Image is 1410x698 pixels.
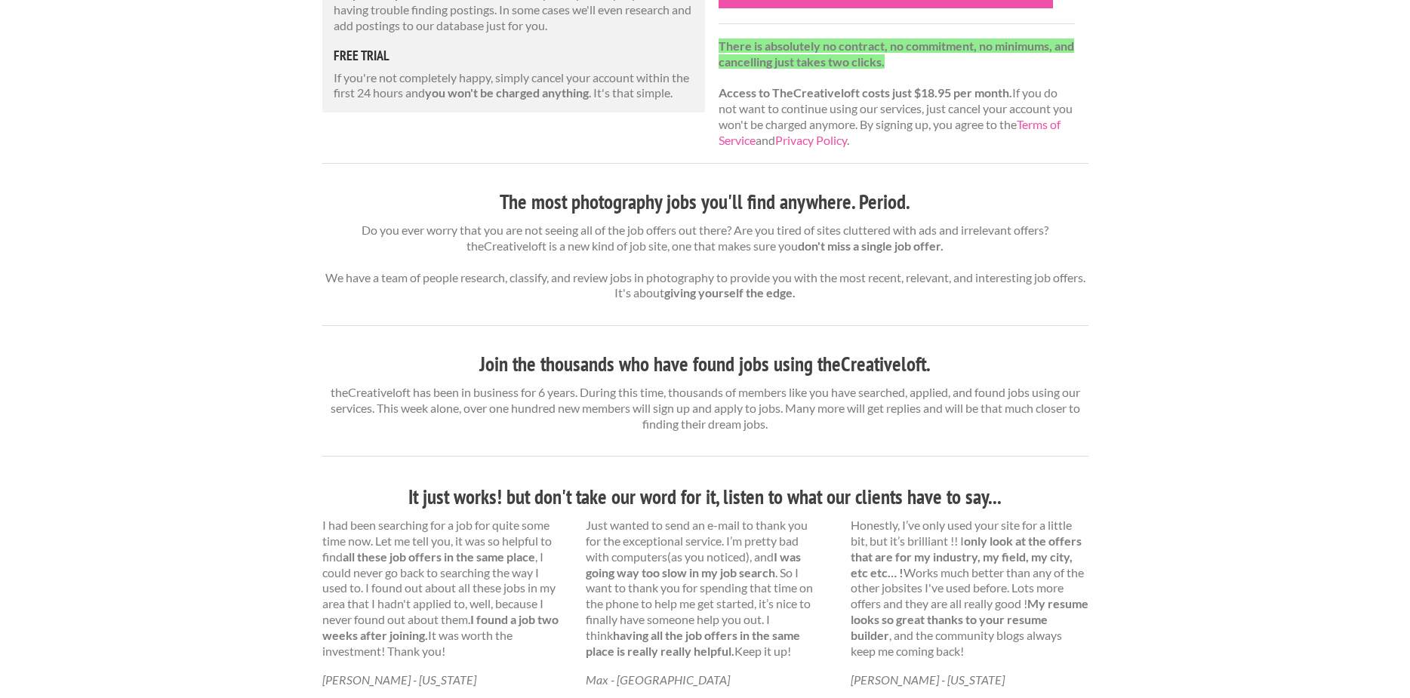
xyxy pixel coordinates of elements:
p: theCreativeloft has been in business for 6 years. During this time, thousands of members like you... [322,385,1088,432]
h3: The most photography jobs you'll find anywhere. Period. [322,188,1088,217]
p: Honestly, I’ve only used your site for a little bit, but it’s brilliant !! I Works much better th... [851,518,1088,659]
h3: It just works! but don't take our word for it, listen to what our clients have to say... [322,483,1088,512]
strong: all these job offers in the same place [343,549,535,564]
strong: I found a job two weeks after joining. [322,612,559,642]
strong: giving yourself the edge. [664,285,796,300]
cite: [PERSON_NAME] - [US_STATE] [322,672,476,687]
strong: don't miss a single job offer. [798,238,944,253]
p: Do you ever worry that you are not seeing all of the job offers out there? Are you tired of sites... [322,223,1088,301]
cite: Max - [GEOGRAPHIC_DATA] [586,672,730,687]
strong: you won't be charged anything [425,85,589,100]
h3: Join the thousands who have found jobs using theCreativeloft. [322,350,1088,379]
a: Privacy Policy [775,133,847,147]
strong: My resume looks so great thanks to your resume builder [851,596,1088,642]
strong: Access to TheCreativeloft costs just $18.95 per month. [719,85,1012,100]
p: I had been searching for a job for quite some time now. Let me tell you, it was so helpful to fin... [322,518,560,659]
strong: only look at the offers that are for my industry, my field, my city, etc etc… ! [851,533,1082,580]
strong: There is absolutely no contract, no commitment, no minimums, and cancelling just takes two clicks. [719,38,1074,69]
p: If you do not want to continue using our services, just cancel your account you won't be charged ... [719,38,1076,149]
strong: I was going way too slow in my job search [586,549,801,580]
strong: having all the job offers in the same place is really really helpful. [586,628,800,658]
a: Terms of Service [719,117,1061,147]
cite: [PERSON_NAME] - [US_STATE] [851,672,1005,687]
h5: free trial [334,49,694,63]
p: Just wanted to send an e-mail to thank you for the exceptional service. I’m pretty bad with compu... [586,518,824,659]
p: If you're not completely happy, simply cancel your account within the first 24 hours and . It's t... [334,70,694,102]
